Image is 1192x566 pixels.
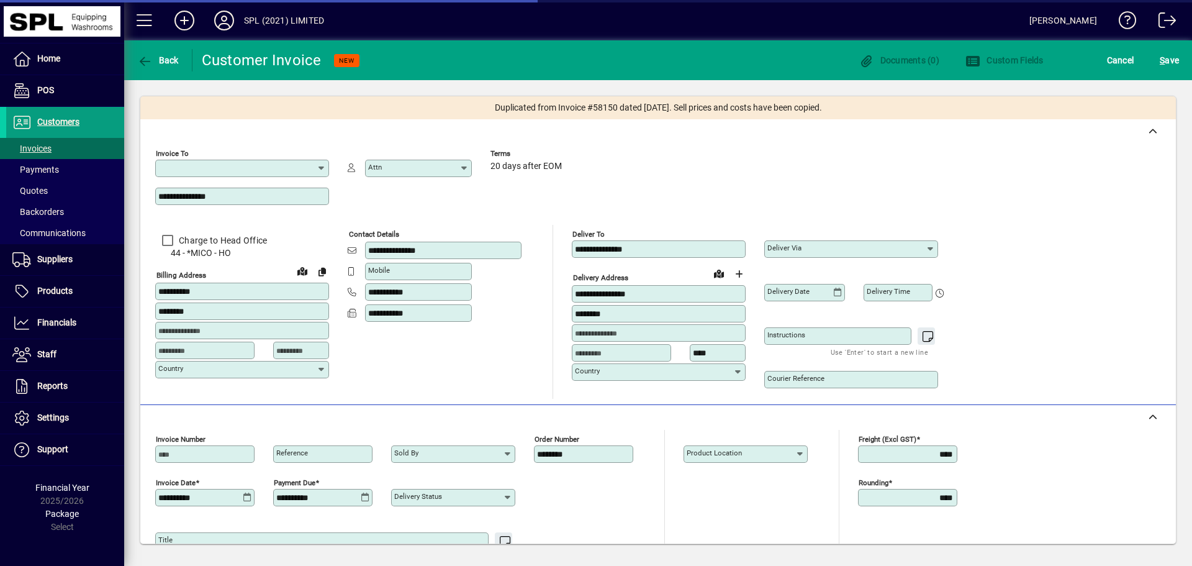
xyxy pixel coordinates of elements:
span: Suppliers [37,254,73,264]
button: Choose address [729,264,749,284]
button: Add [165,9,204,32]
mat-label: Delivery status [394,492,442,501]
a: Payments [6,159,124,180]
mat-label: Attn [368,163,382,171]
button: Profile [204,9,244,32]
span: Duplicated from Invoice #58150 dated [DATE]. Sell prices and costs have been copied. [495,101,822,114]
span: NEW [339,57,354,65]
mat-label: Sold by [394,449,418,457]
span: Home [37,53,60,63]
span: Reports [37,381,68,391]
span: Customers [37,117,79,127]
app-page-header-button: Back [124,49,192,71]
a: Staff [6,339,124,370]
button: Save [1157,49,1182,71]
span: Financials [37,317,76,327]
mat-label: Country [158,364,183,373]
span: Documents (0) [859,55,939,65]
a: Backorders [6,201,124,222]
a: Logout [1149,2,1176,43]
a: Invoices [6,138,124,159]
mat-label: Delivery date [767,287,810,296]
button: Documents (0) [856,49,942,71]
a: Products [6,276,124,307]
mat-label: Title [158,536,173,544]
span: Communications [12,228,86,238]
mat-label: Payment due [274,478,315,487]
a: Support [6,434,124,465]
mat-label: Rounding [859,478,888,487]
button: Cancel [1104,49,1137,71]
a: POS [6,75,124,106]
button: Copy to Delivery address [312,262,332,281]
span: Quotes [12,186,48,196]
button: Back [134,49,182,71]
span: 44 - *MICO - HO [155,247,329,260]
mat-label: Order number [535,435,579,444]
mat-label: Freight (excl GST) [859,435,916,444]
a: Suppliers [6,244,124,275]
a: Settings [6,403,124,434]
span: S [1160,55,1165,65]
mat-label: Mobile [368,266,390,275]
span: Settings [37,413,69,422]
span: Staff [37,349,56,359]
div: SPL (2021) LIMITED [244,11,324,30]
span: Terms [490,150,565,158]
mat-label: Deliver To [572,230,605,239]
mat-label: Invoice To [156,149,189,158]
a: Home [6,43,124,75]
mat-label: Courier Reference [767,374,824,383]
span: ave [1160,50,1179,70]
div: Customer Invoice [202,50,322,70]
span: Custom Fields [965,55,1044,65]
mat-label: Delivery time [867,287,910,296]
span: Support [37,444,68,454]
span: 20 days after EOM [490,162,562,171]
label: Charge to Head Office [176,234,267,247]
a: Financials [6,308,124,339]
span: Backorders [12,207,64,217]
mat-label: Deliver via [767,244,801,252]
span: Payments [12,165,59,175]
span: POS [37,85,54,95]
span: Products [37,286,73,296]
mat-label: Instructions [767,331,805,339]
a: Knowledge Base [1109,2,1137,43]
a: Quotes [6,180,124,201]
a: Communications [6,222,124,244]
span: Financial Year [35,483,89,493]
mat-label: Product location [687,449,742,457]
mat-label: Reference [276,449,308,457]
span: Back [137,55,179,65]
button: Custom Fields [962,49,1047,71]
mat-label: Invoice date [156,478,196,487]
mat-label: Country [575,367,600,375]
a: Reports [6,371,124,402]
a: View on map [292,261,312,281]
span: Cancel [1107,50,1134,70]
span: Invoices [12,144,52,153]
a: View on map [709,263,729,283]
div: [PERSON_NAME] [1029,11,1097,30]
mat-label: Invoice number [156,435,205,444]
span: Package [45,509,79,519]
mat-hint: Use 'Enter' to start a new line [831,345,928,359]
